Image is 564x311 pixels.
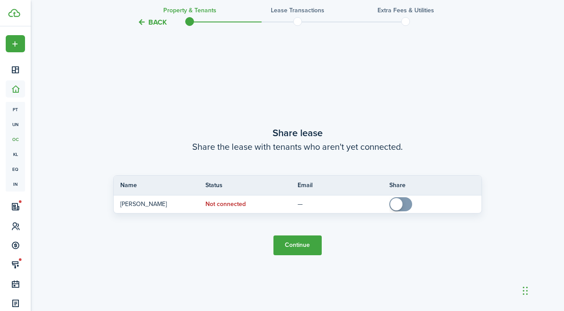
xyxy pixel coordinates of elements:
[298,199,377,209] p: —
[389,181,481,190] th: Share
[377,6,434,15] h3: Extra fees & Utilities
[113,126,482,140] wizard-step-header-title: Share lease
[523,278,528,304] div: Drag
[113,140,482,153] wizard-step-header-description: Share the lease with tenants who aren't yet connected.
[6,177,25,192] a: in
[120,199,193,209] p: [PERSON_NAME]
[273,235,322,255] button: Continue
[6,35,25,52] button: Open menu
[6,102,25,117] a: pt
[205,181,298,190] th: Status
[137,18,167,27] button: Back
[6,147,25,162] a: kl
[6,132,25,147] a: oc
[6,117,25,132] a: un
[520,269,564,311] iframe: Chat Widget
[271,6,324,15] h3: Lease Transactions
[114,181,206,190] th: Name
[163,6,216,15] h3: Property & Tenants
[6,162,25,177] a: eq
[8,9,20,17] img: TenantCloud
[205,201,246,208] status: Not connected
[298,181,390,190] th: Email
